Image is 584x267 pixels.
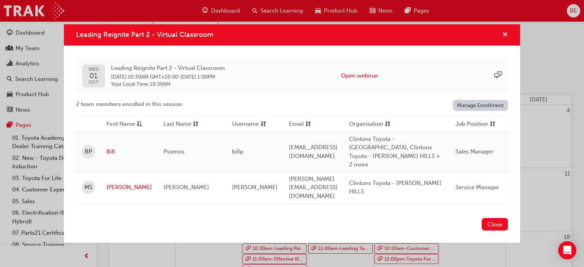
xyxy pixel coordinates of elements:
a: [PERSON_NAME] [106,183,152,192]
span: Clintons Toyota - [PERSON_NAME] HILLS [349,180,442,195]
span: BP [85,147,92,156]
span: Leading Reignite Part 2 - Virtual Classroom [76,30,213,39]
span: WED [89,67,99,72]
span: Psomos [163,148,184,155]
button: Close [482,218,508,231]
span: sorting-icon [385,120,390,129]
button: Last Namesorting-icon [163,120,205,129]
button: Open webinar [341,71,378,80]
button: Emailsorting-icon [289,120,331,129]
span: [PERSON_NAME] [163,184,209,191]
span: Organisation [349,120,383,129]
span: Job Position [455,120,488,129]
span: Your Local Time : 10:30AM [111,81,225,88]
span: [PERSON_NAME] [232,184,278,191]
span: sessionType_ONLINE_URL-icon [494,71,502,80]
span: Email [289,120,304,129]
div: Open Intercom Messenger [558,241,576,259]
span: sorting-icon [490,120,495,129]
button: Job Positionsorting-icon [455,120,497,129]
span: sorting-icon [260,120,266,129]
span: MS [84,183,92,192]
span: [EMAIL_ADDRESS][DOMAIN_NAME] [289,144,338,160]
span: Username [232,120,259,129]
span: Clintons Toyota - [GEOGRAPHIC_DATA], Clintons Toyota - [PERSON_NAME] HILLS + 2 more [349,136,440,168]
span: Leading Reignite Part 2 - Virtual Classroom [111,64,225,73]
span: billp [232,148,243,155]
button: Usernamesorting-icon [232,120,274,129]
span: 2 team members enrolled in this session [76,100,182,109]
span: 01 Oct 2025 10:30AM GMT+10:00 [111,74,178,80]
span: OCT [89,80,99,85]
button: Organisationsorting-icon [349,120,391,129]
span: sorting-icon [193,120,198,129]
span: [PERSON_NAME][EMAIL_ADDRESS][DOMAIN_NAME] [289,175,338,199]
span: asc-icon [136,120,142,129]
span: cross-icon [502,32,508,39]
span: Service Manager [455,184,499,191]
a: Bill [106,147,152,156]
div: Leading Reignite Part 2 - Virtual Classroom [64,24,520,243]
button: First Nameasc-icon [106,120,148,129]
span: Sales Manager [455,148,494,155]
span: Last Name [163,120,191,129]
span: 01 Oct 2025 1:00PM [181,74,215,80]
a: Manage Enrollment [453,100,508,111]
span: First Name [106,120,135,129]
div: - [111,64,225,88]
span: 01 [89,72,99,80]
button: cross-icon [502,30,508,40]
span: sorting-icon [305,120,311,129]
